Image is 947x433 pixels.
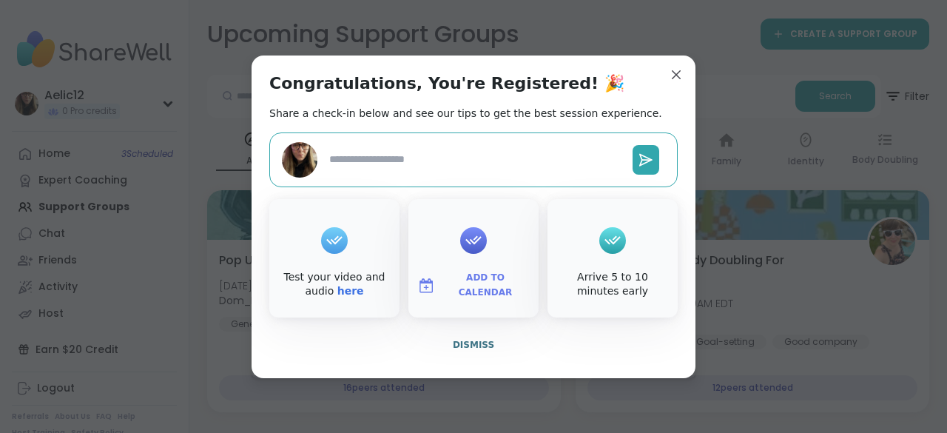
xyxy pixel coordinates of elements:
[269,329,678,360] button: Dismiss
[272,270,397,299] div: Test your video and audio
[337,285,364,297] a: here
[269,73,624,94] h1: Congratulations, You're Registered! 🎉
[417,277,435,295] img: ShareWell Logomark
[269,106,662,121] h2: Share a check-in below and see our tips to get the best session experience.
[550,270,675,299] div: Arrive 5 to 10 minutes early
[441,271,530,300] span: Add to Calendar
[282,142,317,178] img: Aelic12
[411,270,536,301] button: Add to Calendar
[453,340,494,350] span: Dismiss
